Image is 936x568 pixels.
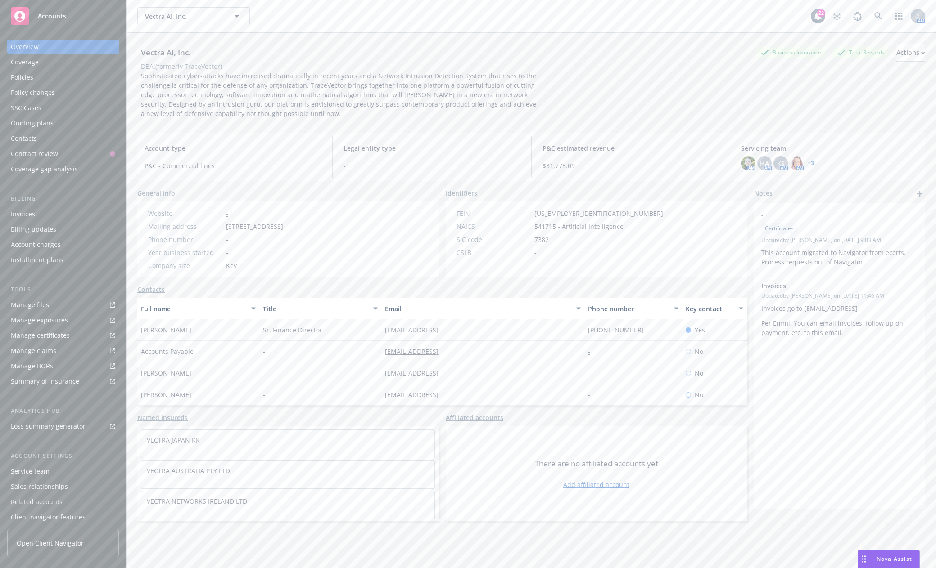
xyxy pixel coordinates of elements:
div: Billing [7,194,119,203]
div: Email [385,304,571,313]
div: Policy changes [11,85,55,100]
div: Related accounts [11,495,63,509]
a: Policy changes [7,85,119,100]
button: Full name [137,298,259,319]
span: P&C - Commercial lines [145,161,321,170]
div: 22 [817,9,825,17]
div: Year business started [148,248,222,257]
div: SSC Cases [11,101,41,115]
span: Servicing team [741,143,918,153]
div: Vectra AI, Inc. [137,47,194,58]
div: Manage BORs [11,359,53,373]
a: Affiliated accounts [446,413,503,422]
a: [EMAIL_ADDRESS] [385,347,446,356]
a: VECTRA AUSTRALIA PTY LTD [147,466,230,475]
span: $31,775.09 [543,161,719,170]
p: Per Emmi; You can email invoices, follow up on payment, etc. to this email. [761,318,918,337]
div: NAICS [457,222,531,231]
span: Updated by [PERSON_NAME] on [DATE] 9:03 AM [761,236,918,244]
a: Sales relationships [7,479,119,494]
span: KS [777,159,785,168]
a: VECTRA JAPAN KK [147,436,200,444]
span: Invoices [761,281,895,291]
div: Business Insurance [756,47,826,58]
div: Installment plans [11,253,63,267]
span: 541715 - Artificial Intelligence [534,222,624,231]
span: Accounts Payable [141,347,194,356]
span: - [761,210,895,219]
div: Total Rewards [833,47,889,58]
span: Notes [754,188,773,199]
a: Add affiliated account [563,480,629,489]
a: Policies [7,70,119,85]
a: Search [869,7,887,25]
button: Vectra AI, Inc. [137,7,250,25]
span: [PERSON_NAME] [141,325,191,335]
a: Contacts [7,131,119,146]
div: Contacts [11,131,37,146]
a: - [588,369,597,377]
a: Accounts [7,4,119,29]
span: - [263,390,265,399]
a: [PHONE_NUMBER] [588,326,651,334]
span: [US_EMPLOYER_IDENTIFICATION_NUMBER] [534,209,663,218]
div: Billing updates [11,222,56,237]
a: Switch app [890,7,908,25]
div: Manage exposures [11,313,68,327]
button: Nova Assist [858,550,920,568]
a: Manage BORs [7,359,119,373]
a: - [588,347,597,356]
div: Service team [11,464,50,479]
div: Coverage [11,55,39,69]
a: Client navigator features [7,510,119,524]
span: There are no affiliated accounts yet [535,458,658,469]
img: photo [741,156,755,170]
a: Manage certificates [7,328,119,343]
a: Service team [7,464,119,479]
span: - [344,161,520,170]
a: VECTRA NETWORKS IRELAND LTD [147,497,247,505]
a: Contract review [7,147,119,161]
a: Manage exposures [7,313,119,327]
p: Invoices go to [EMAIL_ADDRESS] [761,304,918,313]
div: Full name [141,304,246,313]
span: - [263,368,265,378]
span: - [263,347,265,356]
span: Updated by [PERSON_NAME] on [DATE] 11:46 AM [761,292,918,300]
span: [STREET_ADDRESS] [226,222,283,231]
div: Company size [148,261,222,270]
span: Nova Assist [877,555,912,563]
span: Accounts [38,13,66,20]
a: [EMAIL_ADDRESS] [385,369,446,377]
div: Manage certificates [11,328,70,343]
div: Key contact [686,304,733,313]
div: Invoices [11,207,35,221]
div: -CertificatesUpdatedby [PERSON_NAME] on [DATE] 9:03 AMThis account migrated to Navigator from ece... [754,203,925,274]
div: InvoicesUpdatedby [PERSON_NAME] on [DATE] 11:46 AMInvoices go to [EMAIL_ADDRESS]Per Emmi; You can... [754,274,925,344]
div: Phone number [148,235,222,244]
a: Manage claims [7,344,119,358]
a: Overview [7,40,119,54]
div: Coverage gap analysis [11,162,78,176]
div: Overview [11,40,39,54]
div: Account charges [11,237,61,252]
div: Tools [7,285,119,294]
div: Title [263,304,368,313]
div: Policies [11,70,33,85]
a: - [588,390,597,399]
button: Key contact [682,298,747,319]
span: HA [760,159,769,168]
img: photo [790,156,804,170]
div: Drag to move [858,550,869,568]
a: Coverage gap analysis [7,162,119,176]
span: Yes [695,325,705,335]
button: Email [381,298,584,319]
a: Account charges [7,237,119,252]
span: - [226,248,228,257]
div: Contract review [11,147,58,161]
a: Loss summary generator [7,419,119,434]
a: Installment plans [7,253,119,267]
button: Title [259,298,381,319]
span: - [226,235,228,244]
